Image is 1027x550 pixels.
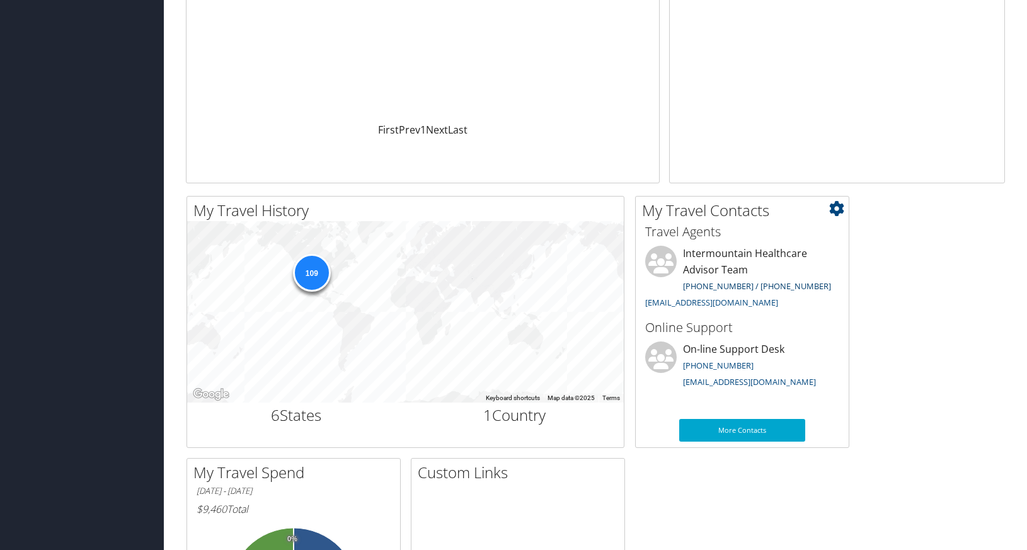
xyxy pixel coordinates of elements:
[639,246,846,313] li: Intermountain Healthcare Advisor Team
[193,200,624,221] h2: My Travel History
[197,485,391,497] h6: [DATE] - [DATE]
[645,319,839,336] h3: Online Support
[378,123,399,137] a: First
[639,341,846,393] li: On-line Support Desk
[197,502,391,516] h6: Total
[197,502,227,516] span: $9,460
[190,386,232,403] a: Open this area in Google Maps (opens a new window)
[418,462,624,483] h2: Custom Links
[271,404,280,425] span: 6
[292,254,330,292] div: 109
[190,386,232,403] img: Google
[683,360,754,371] a: [PHONE_NUMBER]
[602,394,620,401] a: Terms (opens in new tab)
[193,462,400,483] h2: My Travel Spend
[679,419,805,442] a: More Contacts
[415,404,615,426] h2: Country
[399,123,420,137] a: Prev
[645,223,839,241] h3: Travel Agents
[486,394,540,403] button: Keyboard shortcuts
[548,394,595,401] span: Map data ©2025
[483,404,492,425] span: 1
[683,280,831,292] a: [PHONE_NUMBER] / [PHONE_NUMBER]
[448,123,468,137] a: Last
[197,404,396,426] h2: States
[426,123,448,137] a: Next
[642,200,849,221] h2: My Travel Contacts
[645,297,778,308] a: [EMAIL_ADDRESS][DOMAIN_NAME]
[287,535,297,542] tspan: 0%
[420,123,426,137] a: 1
[683,376,816,387] a: [EMAIL_ADDRESS][DOMAIN_NAME]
